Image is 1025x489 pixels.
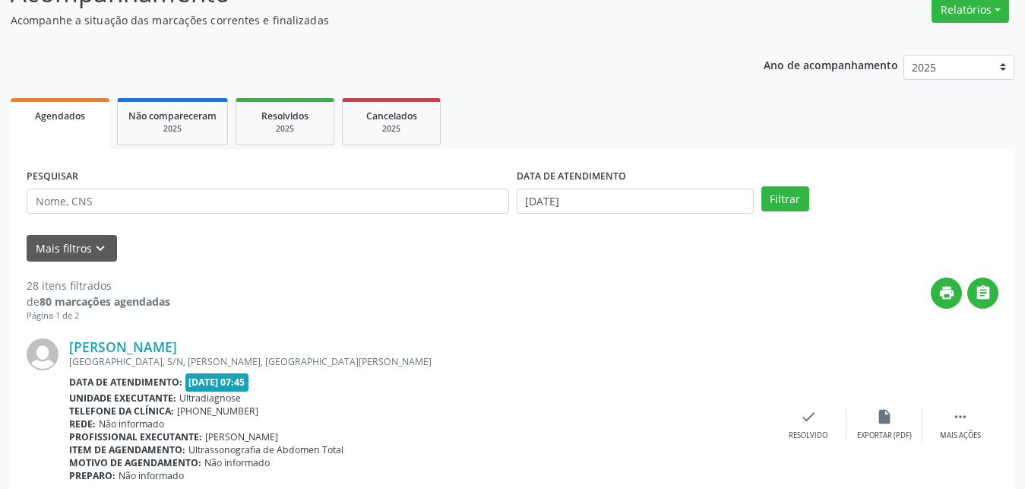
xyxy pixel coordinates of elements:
i:  [975,284,992,301]
span: Ultradiagnose [179,392,241,405]
i: keyboard_arrow_down [92,240,109,257]
div: 2025 [247,123,323,135]
span: Não informado [99,418,164,430]
b: Telefone da clínica: [69,405,174,418]
i:  [952,408,969,425]
b: Data de atendimento: [69,376,182,389]
span: Resolvidos [261,110,308,122]
input: Selecione um intervalo [517,189,754,214]
span: [PERSON_NAME] [205,430,278,443]
i: check [800,408,817,425]
b: Rede: [69,418,96,430]
button: Filtrar [761,186,809,212]
label: PESQUISAR [27,165,78,189]
b: Unidade executante: [69,392,176,405]
strong: 80 marcações agendadas [40,294,170,309]
div: Resolvido [789,430,827,441]
b: Item de agendamento: [69,443,185,456]
p: Ano de acompanhamento [764,55,898,74]
span: Não informado [119,469,184,482]
div: 2025 [128,123,217,135]
label: DATA DE ATENDIMENTO [517,165,626,189]
div: Mais ações [940,430,981,441]
b: Preparo: [69,469,115,482]
span: Não compareceram [128,110,217,122]
p: Acompanhe a situação das marcações correntes e finalizadas [11,12,713,28]
span: Agendados [35,110,85,122]
div: Exportar (PDF) [857,430,912,441]
div: 28 itens filtrados [27,278,170,294]
button: print [931,278,962,309]
button:  [967,278,998,309]
img: img [27,338,59,370]
div: 2025 [353,123,429,135]
a: [PERSON_NAME] [69,338,177,355]
i: print [938,284,955,301]
span: [DATE] 07:45 [185,373,249,391]
span: Não informado [204,456,270,469]
i: insert_drive_file [876,408,893,425]
input: Nome, CNS [27,189,509,214]
b: Profissional executante: [69,430,202,443]
b: Motivo de agendamento: [69,456,201,469]
button: Mais filtroskeyboard_arrow_down [27,235,117,262]
div: Página 1 de 2 [27,310,170,322]
span: Cancelados [366,110,417,122]
span: Ultrassonografia de Abdomen Total [188,443,343,456]
div: [GEOGRAPHIC_DATA], S/N, [PERSON_NAME], [GEOGRAPHIC_DATA][PERSON_NAME] [69,355,770,368]
span: [PHONE_NUMBER] [177,405,258,418]
div: de [27,294,170,310]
